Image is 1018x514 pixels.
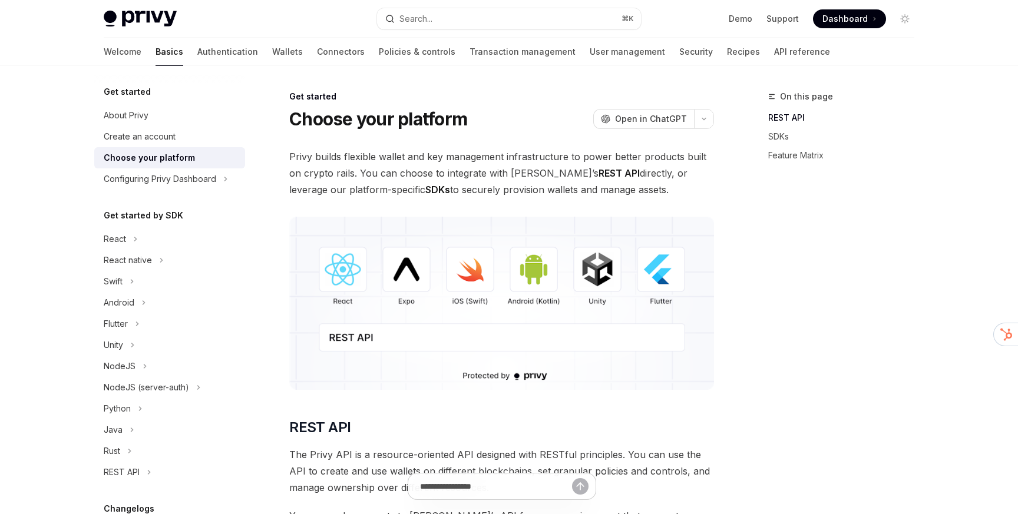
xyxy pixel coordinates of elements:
div: React [104,232,126,246]
a: REST API [768,108,924,127]
button: Toggle Python section [94,398,245,419]
a: Feature Matrix [768,146,924,165]
a: Authentication [197,38,258,66]
button: Toggle NodeJS section [94,356,245,377]
button: Toggle dark mode [895,9,914,28]
strong: SDKs [425,184,450,195]
button: Toggle Android section [94,292,245,313]
span: Open in ChatGPT [615,113,687,125]
div: Search... [399,12,432,26]
button: Toggle Rust section [94,440,245,462]
a: Transaction management [470,38,576,66]
button: Toggle REST API section [94,462,245,483]
h5: Get started [104,85,151,99]
a: Wallets [272,38,303,66]
a: Policies & controls [379,38,455,66]
a: Connectors [317,38,365,66]
span: On this page [780,89,833,104]
div: Rust [104,444,120,458]
img: light logo [104,11,177,27]
a: Create an account [94,126,245,147]
div: Get started [289,91,714,102]
div: REST API [104,465,140,479]
button: Toggle NodeJS (server-auth) section [94,377,245,398]
a: User management [590,38,665,66]
button: Open search [377,8,641,29]
span: REST API [289,418,351,437]
div: NodeJS (server-auth) [104,380,189,394]
button: Toggle Swift section [94,271,245,292]
div: Python [104,402,131,416]
button: Send message [572,478,589,495]
div: React native [104,253,152,267]
a: Support [766,13,799,25]
a: Recipes [727,38,760,66]
button: Toggle Unity section [94,334,245,356]
div: Choose your platform [104,151,195,165]
button: Toggle Configuring Privy Dashboard section [94,168,245,190]
h1: Choose your platform [289,108,467,130]
h5: Get started by SDK [104,208,183,223]
button: Toggle Java section [94,419,245,440]
div: Flutter [104,317,128,331]
div: Unity [104,338,123,352]
div: Android [104,296,134,310]
button: Toggle Flutter section [94,313,245,334]
a: About Privy [94,105,245,126]
img: images/Platform2.png [289,217,714,390]
span: Privy builds flexible wallet and key management infrastructure to power better products built on ... [289,148,714,198]
a: Basics [156,38,183,66]
a: Welcome [104,38,141,66]
input: Ask a question... [420,473,572,499]
a: Dashboard [813,9,886,28]
span: Dashboard [822,13,868,25]
button: Toggle React section [94,228,245,250]
a: Choose your platform [94,147,245,168]
div: Create an account [104,130,176,144]
span: The Privy API is a resource-oriented API designed with RESTful principles. You can use the API to... [289,446,714,496]
button: Toggle React native section [94,250,245,271]
div: NodeJS [104,359,135,373]
button: Open in ChatGPT [593,109,694,129]
strong: REST API [599,167,640,179]
span: ⌘ K [622,14,634,24]
a: API reference [774,38,830,66]
a: Demo [729,13,752,25]
a: SDKs [768,127,924,146]
div: About Privy [104,108,148,122]
div: Swift [104,274,123,288]
div: Configuring Privy Dashboard [104,172,216,186]
a: Security [679,38,713,66]
div: Java [104,423,123,437]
